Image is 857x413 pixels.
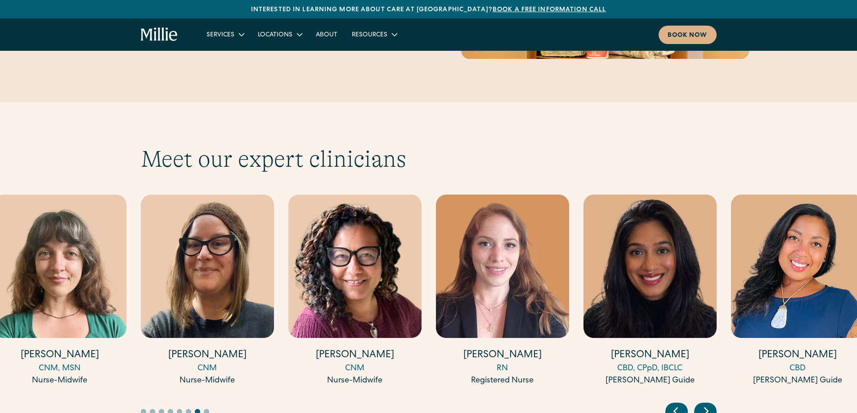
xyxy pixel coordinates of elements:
[288,195,422,388] div: 14 / 17
[206,31,234,40] div: Services
[141,349,274,363] h4: [PERSON_NAME]
[251,27,309,42] div: Locations
[436,363,569,375] div: RN
[141,195,274,387] a: [PERSON_NAME]CNMNurse-Midwife
[345,27,404,42] div: Resources
[309,27,345,42] a: About
[493,7,606,13] a: Book a free information call
[436,195,569,388] div: 15 / 17
[141,375,274,387] div: Nurse-Midwife
[141,27,178,42] a: home
[583,349,717,363] h4: [PERSON_NAME]
[141,195,274,388] div: 13 / 17
[668,31,708,40] div: Book now
[288,349,422,363] h4: [PERSON_NAME]
[288,363,422,375] div: CNM
[352,31,387,40] div: Resources
[288,375,422,387] div: Nurse-Midwife
[436,349,569,363] h4: [PERSON_NAME]
[199,27,251,42] div: Services
[141,363,274,375] div: CNM
[583,363,717,375] div: CBD, CPpD, IBCLC
[288,195,422,387] a: [PERSON_NAME]CNMNurse-Midwife
[436,195,569,387] a: [PERSON_NAME]RNRegistered Nurse
[436,375,569,387] div: Registered Nurse
[141,145,717,173] h2: Meet our expert clinicians
[583,375,717,387] div: [PERSON_NAME] Guide
[583,195,717,387] a: [PERSON_NAME]CBD, CPpD, IBCLC[PERSON_NAME] Guide
[583,195,717,388] div: 16 / 17
[258,31,292,40] div: Locations
[659,26,717,44] a: Book now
